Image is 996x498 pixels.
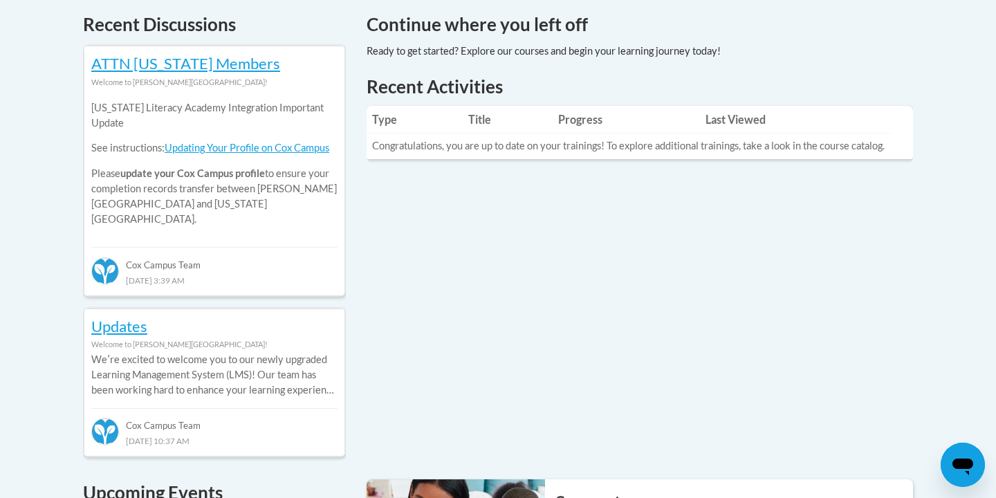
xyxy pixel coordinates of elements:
th: Progress [553,106,700,133]
b: update your Cox Campus profile [120,167,265,179]
p: See instructions: [91,140,338,156]
td: Congratulations, you are up to date on your trainings! To explore additional trainings, take a lo... [367,133,890,159]
img: Cox Campus Team [91,418,119,445]
p: Weʹre excited to welcome you to our newly upgraded Learning Management System (LMS)! Our team has... [91,352,338,398]
div: [DATE] 3:39 AM [91,273,338,288]
p: [US_STATE] Literacy Academy Integration Important Update [91,100,338,131]
div: Please to ensure your completion records transfer between [PERSON_NAME][GEOGRAPHIC_DATA] and [US_... [91,90,338,237]
a: ATTN [US_STATE] Members [91,54,280,73]
h4: Continue where you left off [367,11,913,38]
iframe: Button to launch messaging window [941,443,985,487]
div: Cox Campus Team [91,408,338,433]
div: Welcome to [PERSON_NAME][GEOGRAPHIC_DATA]! [91,75,338,90]
h4: Recent Discussions [83,11,346,38]
div: Welcome to [PERSON_NAME][GEOGRAPHIC_DATA]! [91,337,338,352]
div: [DATE] 10:37 AM [91,433,338,448]
th: Title [463,106,553,133]
div: Cox Campus Team [91,247,338,272]
th: Type [367,106,463,133]
h1: Recent Activities [367,74,913,99]
a: Updating Your Profile on Cox Campus [165,142,329,154]
th: Last Viewed [700,106,890,133]
img: Cox Campus Team [91,257,119,285]
a: Updates [91,317,147,335]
